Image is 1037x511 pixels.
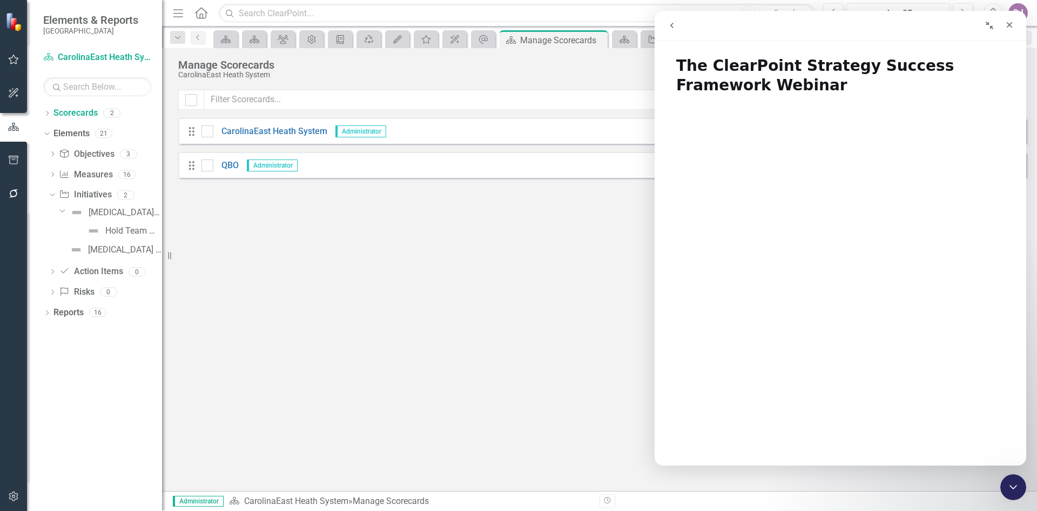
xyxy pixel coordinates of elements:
[213,125,327,138] a: CarolinaEast Heath System
[95,129,112,138] div: 21
[120,149,137,158] div: 3
[89,208,162,217] div: [MEDICAL_DATA] Screening Improvement Team
[178,59,948,71] div: Manage Scorecards
[1000,474,1026,500] iframe: Intercom live chat
[229,495,591,508] div: » Manage Scorecards
[43,51,151,64] a: CarolinaEast Heath System
[67,241,162,258] a: [MEDICAL_DATA] Team Improving [MEDICAL_DATA] Bundle
[118,170,136,179] div: 16
[43,14,138,26] span: Elements & Reports
[88,245,162,255] div: [MEDICAL_DATA] Team Improving [MEDICAL_DATA] Bundle
[117,190,134,200] div: 2
[70,243,83,256] img: Not Defined
[244,496,348,506] a: CarolinaEast Heath System
[213,160,239,172] a: QBO
[59,286,94,298] a: Risks
[53,307,84,319] a: Reports
[59,266,123,278] a: Action Items
[43,77,151,96] input: Search Below...
[68,204,162,221] a: [MEDICAL_DATA] Screening Improvement Team
[87,224,100,237] img: Not Defined
[655,11,1026,466] iframe: Intercom live chat
[1008,3,1028,23] button: DJ
[53,107,98,120] a: Scorecards
[53,128,90,140] a: Elements
[204,90,752,110] input: Filter Scorecards...
[774,8,797,17] span: Search
[100,288,117,297] div: 0
[335,125,386,137] span: Administrator
[59,169,112,181] a: Measures
[520,34,605,47] div: Manage Scorecards
[247,160,298,171] span: Administrator
[84,222,162,240] a: Hold Team Meeting
[219,4,815,23] input: Search ClearPoint...
[59,148,114,161] a: Objectives
[59,189,111,201] a: Initiatives
[178,71,948,79] div: CarolinaEast Heath System
[89,308,106,317] div: 16
[850,7,946,20] div: Jun-25
[105,226,162,236] div: Hold Team Meeting
[5,12,24,31] img: ClearPoint Strategy
[173,496,224,507] span: Administrator
[70,206,83,219] img: Not Defined
[129,267,146,276] div: 0
[758,5,812,21] button: Search
[846,3,950,23] button: Jun-25
[43,26,138,35] small: [GEOGRAPHIC_DATA]
[103,109,120,118] div: 2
